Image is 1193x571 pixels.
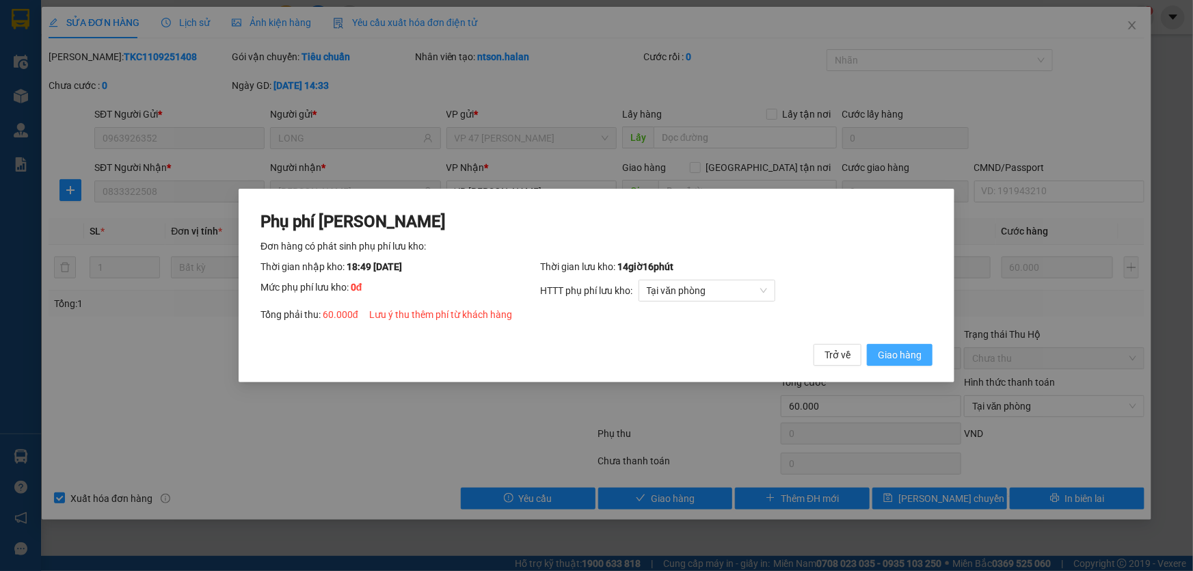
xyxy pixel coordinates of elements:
div: Mức phụ phí lưu kho: [260,280,541,302]
span: Lưu ý thu thêm phí từ khách hàng [369,309,512,320]
button: Trở về [814,344,861,366]
div: Thời gian nhập kho: [260,259,541,274]
span: 14 giờ 16 phút [618,261,674,272]
span: Giao hàng [878,347,922,362]
span: 18:49 [DATE] [347,261,402,272]
span: Tại văn phòng [647,280,767,301]
div: HTTT phụ phí lưu kho: [541,280,933,302]
div: Tổng phải thu: [260,307,933,322]
span: 0 đ [351,282,362,293]
div: Thời gian lưu kho: [541,259,933,274]
span: 60.000 đ [323,309,358,320]
div: Đơn hàng có phát sinh phụ phí lưu kho: [260,239,933,254]
button: Giao hàng [867,344,933,366]
span: Phụ phí [PERSON_NAME] [260,212,446,231]
span: Trở về [825,347,850,362]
